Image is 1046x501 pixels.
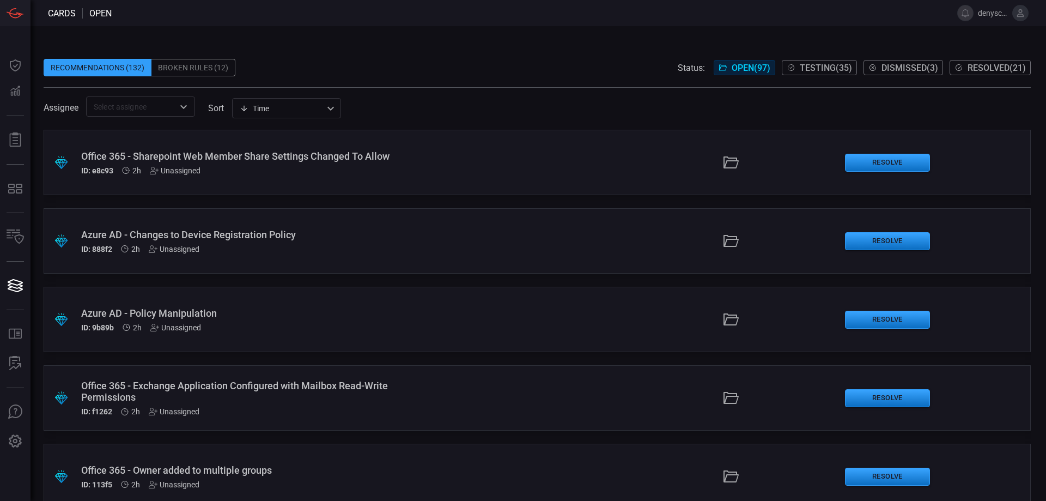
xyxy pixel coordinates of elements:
span: Sep 01, 2025 2:24 PM [133,323,142,332]
div: Unassigned [149,480,199,489]
span: Cards [48,8,76,19]
h5: ID: e8c93 [81,166,113,175]
button: Rule Catalog [2,321,28,347]
button: Open(97) [714,60,775,75]
button: Resolve [845,232,930,250]
span: Testing ( 35 ) [800,63,852,73]
button: Resolve [845,311,930,329]
div: Azure AD - Changes to Device Registration Policy [81,229,427,240]
span: denysche [978,9,1008,17]
button: Detections [2,79,28,105]
label: sort [208,103,224,113]
button: Resolve [845,468,930,486]
span: Assignee [44,102,78,113]
div: Time [240,103,324,114]
button: Resolve [845,389,930,407]
span: Dismissed ( 3 ) [881,63,938,73]
button: Dismissed(3) [863,60,943,75]
span: Sep 01, 2025 2:23 PM [131,480,140,489]
button: Inventory [2,224,28,250]
button: Dashboard [2,52,28,79]
span: Resolved ( 21 ) [968,63,1026,73]
h5: ID: 9b89b [81,323,114,332]
span: Sep 01, 2025 2:24 PM [131,245,140,253]
button: Testing(35) [782,60,857,75]
span: open [89,8,112,19]
div: Broken Rules (12) [151,59,235,76]
div: Office 365 - Owner added to multiple groups [81,464,427,476]
h5: ID: f1262 [81,407,112,416]
button: Preferences [2,428,28,455]
button: Cards [2,273,28,299]
span: Open ( 97 ) [732,63,770,73]
div: Azure AD - Policy Manipulation [81,307,427,319]
div: Unassigned [150,166,200,175]
input: Select assignee [89,100,174,113]
div: Office 365 - Sharepoint Web Member Share Settings Changed To Allow [81,150,427,162]
span: Sep 01, 2025 2:23 PM [131,407,140,416]
div: Office 365 - Exchange Application Configured with Mailbox Read-Write Permissions [81,380,427,403]
h5: ID: 113f5 [81,480,112,489]
button: Ask Us A Question [2,399,28,425]
div: Unassigned [149,407,199,416]
button: ALERT ANALYSIS [2,351,28,377]
div: Unassigned [149,245,199,253]
div: Recommendations (132) [44,59,151,76]
button: Open [176,99,191,114]
button: Reports [2,127,28,153]
div: Unassigned [150,323,201,332]
button: Resolved(21) [950,60,1031,75]
span: Status: [678,63,705,73]
h5: ID: 888f2 [81,245,112,253]
button: Resolve [845,154,930,172]
button: MITRE - Detection Posture [2,176,28,202]
span: Sep 01, 2025 2:24 PM [132,166,141,175]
